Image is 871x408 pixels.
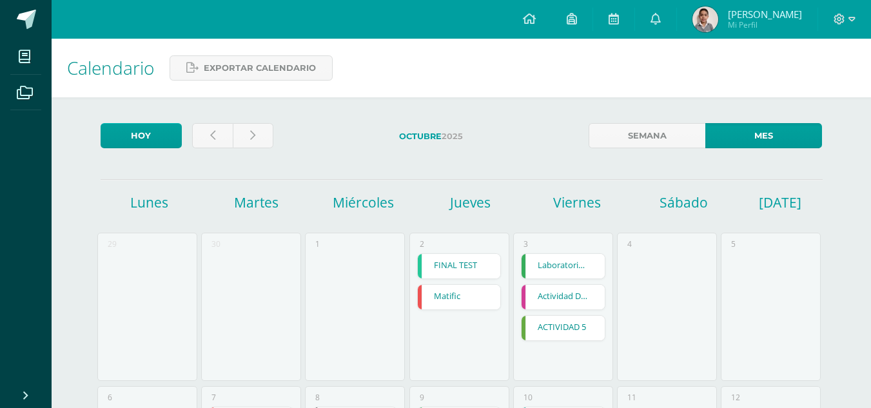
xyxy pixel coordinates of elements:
[420,392,424,403] div: 9
[108,238,117,249] div: 29
[315,238,320,249] div: 1
[67,55,154,80] span: Calendario
[522,285,605,309] a: Actividad Deportiva y Artística
[108,392,112,403] div: 6
[627,392,636,403] div: 11
[728,19,802,30] span: Mi Perfil
[418,285,501,309] a: Matific
[399,131,442,141] strong: Octubre
[98,193,201,211] h1: Lunes
[522,316,605,340] a: ACTIVIDAD 5
[420,238,424,249] div: 2
[211,238,220,249] div: 30
[731,238,736,249] div: 5
[418,254,501,278] a: FINAL TEST
[524,238,528,249] div: 3
[731,392,740,403] div: 12
[284,123,578,150] label: 2025
[521,315,605,341] div: ACTIVIDAD 5 | Tarea
[705,123,822,148] a: Mes
[692,6,718,32] img: 039f93d856924df978b5e4499597bd80.png
[759,193,775,211] h1: [DATE]
[524,392,533,403] div: 10
[315,392,320,403] div: 8
[521,253,605,279] div: Laboratorio IV unidad | Tarea
[211,392,216,403] div: 7
[521,284,605,310] div: Actividad Deportiva y Artística | Tarea
[204,56,316,80] span: Exportar calendario
[632,193,736,211] h1: Sábado
[627,238,632,249] div: 4
[170,55,333,81] a: Exportar calendario
[728,8,802,21] span: [PERSON_NAME]
[417,253,502,279] div: FINAL TEST | Tarea
[525,193,629,211] h1: Viernes
[311,193,415,211] h1: Miércoles
[418,193,522,211] h1: Jueves
[589,123,705,148] a: Semana
[205,193,308,211] h1: Martes
[101,123,182,148] a: Hoy
[522,254,605,278] a: Laboratorio IV unidad
[417,284,502,310] div: Matific | Tarea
